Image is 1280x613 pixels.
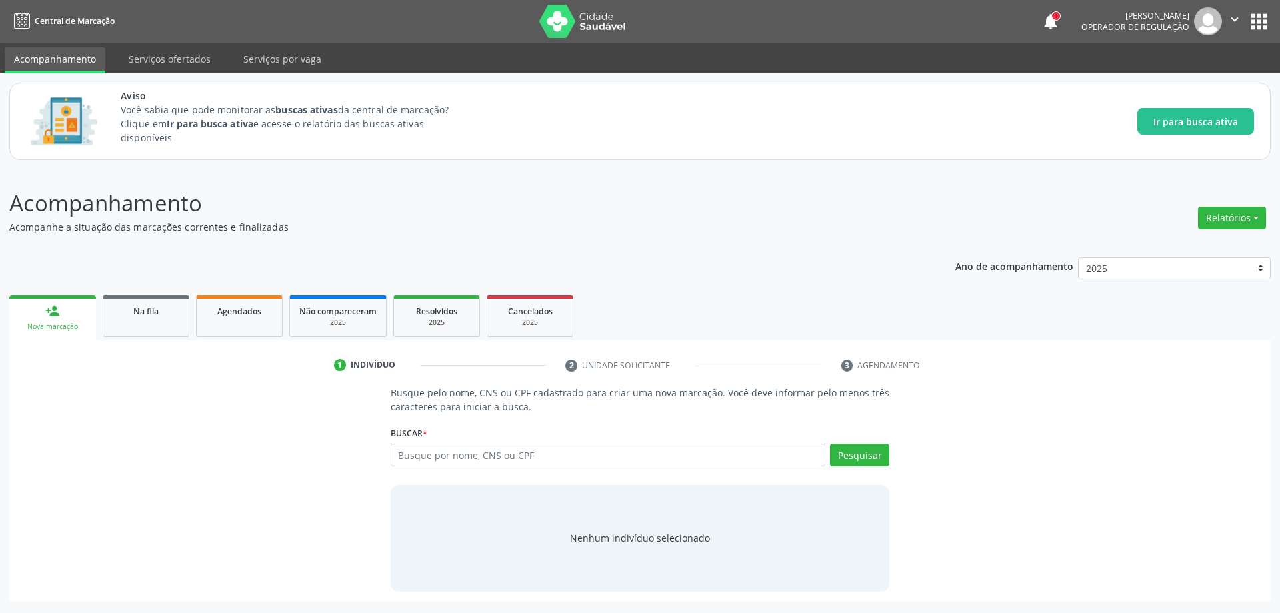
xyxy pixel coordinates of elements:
button: Relatórios [1198,207,1266,229]
a: Acompanhamento [5,47,105,73]
div: 1 [334,359,346,371]
span: Não compareceram [299,305,377,317]
p: Busque pelo nome, CNS ou CPF cadastrado para criar uma nova marcação. Você deve informar pelo men... [391,386,890,414]
strong: Ir para busca ativa [167,117,253,130]
div: Indivíduo [351,359,395,371]
div: 2025 [497,318,563,328]
div: 2025 [299,318,377,328]
div: 2025 [403,318,470,328]
a: Central de Marcação [9,10,115,32]
span: Aviso [121,89,473,103]
i:  [1227,12,1242,27]
span: Ir para busca ativa [1153,115,1238,129]
span: Resolvidos [416,305,457,317]
strong: buscas ativas [275,103,337,116]
button: Pesquisar [830,444,889,466]
div: person_add [45,303,60,318]
span: Operador de regulação [1081,21,1189,33]
span: Agendados [217,305,261,317]
input: Busque por nome, CNS ou CPF [391,444,826,466]
img: Imagem de CalloutCard [26,91,102,151]
span: Na fila [133,305,159,317]
img: img [1194,7,1222,35]
p: Ano de acompanhamento [955,257,1073,274]
p: Você sabia que pode monitorar as da central de marcação? Clique em e acesse o relatório das busca... [121,103,473,145]
p: Acompanhamento [9,187,892,220]
div: [PERSON_NAME] [1081,10,1189,21]
a: Serviços por vaga [234,47,331,71]
button: notifications [1041,12,1060,31]
div: Nenhum indivíduo selecionado [570,531,710,545]
label: Buscar [391,423,427,444]
button:  [1222,7,1247,35]
div: Nova marcação [19,322,87,332]
button: apps [1247,10,1271,33]
button: Ir para busca ativa [1137,108,1254,135]
span: Cancelados [508,305,553,317]
a: Serviços ofertados [119,47,220,71]
span: Central de Marcação [35,15,115,27]
p: Acompanhe a situação das marcações correntes e finalizadas [9,220,892,234]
